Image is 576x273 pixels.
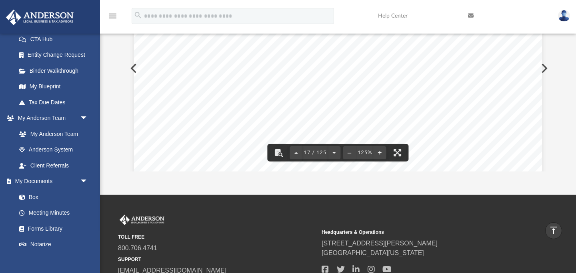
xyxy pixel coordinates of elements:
button: Next page [328,144,341,161]
a: Entity Change Request [11,47,100,63]
a: 800.706.4741 [118,245,157,251]
button: Previous page [290,144,302,161]
a: My Blueprint [11,79,96,95]
a: [STREET_ADDRESS][PERSON_NAME] [322,240,438,247]
a: My Anderson Teamarrow_drop_down [6,110,96,126]
a: Box [11,189,92,205]
a: Notarize [11,237,96,253]
a: Anderson System [11,142,96,158]
button: Previous File [124,57,142,80]
small: TOLL FREE [118,233,316,241]
i: search [134,11,142,20]
small: SUPPORT [118,256,316,263]
img: Anderson Advisors Platinum Portal [118,215,166,225]
img: User Pic [558,10,570,22]
span: 17 / 125 [302,150,328,155]
button: 17 / 125 [302,144,328,161]
small: Headquarters & Operations [322,229,520,236]
a: Tax Due Dates [11,94,100,110]
button: Zoom out [343,144,356,161]
a: Forms Library [11,221,92,237]
a: Meeting Minutes [11,205,96,221]
a: Client Referrals [11,157,96,173]
button: Enter fullscreen [389,144,406,161]
img: Anderson Advisors Platinum Portal [4,10,76,25]
span: arrow_drop_down [80,173,96,190]
i: vertical_align_top [549,225,558,235]
button: Zoom in [374,144,386,161]
span: arrow_drop_down [80,110,96,127]
a: [GEOGRAPHIC_DATA][US_STATE] [322,249,424,256]
a: My Anderson Team [11,126,92,142]
a: vertical_align_top [545,222,562,239]
a: My Documentsarrow_drop_down [6,173,96,189]
div: Current zoom level [356,150,374,155]
a: menu [108,15,118,21]
a: CTA Hub [11,31,100,47]
i: menu [108,11,118,21]
button: Next File [535,57,552,80]
a: Binder Walkthrough [11,63,100,79]
button: Toggle findbar [270,144,287,161]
